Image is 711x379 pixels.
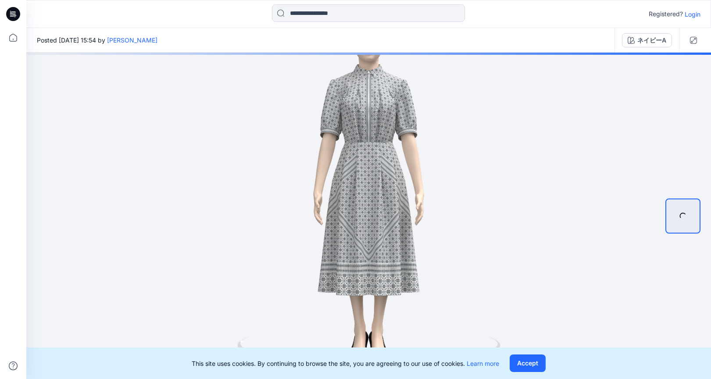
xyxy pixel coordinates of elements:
[37,35,157,45] span: Posted [DATE] 15:54 by
[510,354,546,372] button: Accept
[192,359,499,368] p: This site uses cookies. By continuing to browse the site, you are agreeing to our use of cookies.
[637,35,666,45] div: ネイビーA
[107,36,157,44] a: [PERSON_NAME]
[649,9,683,19] p: Registered?
[622,33,672,47] button: ネイビーA
[685,10,700,19] p: Login
[467,360,499,367] a: Learn more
